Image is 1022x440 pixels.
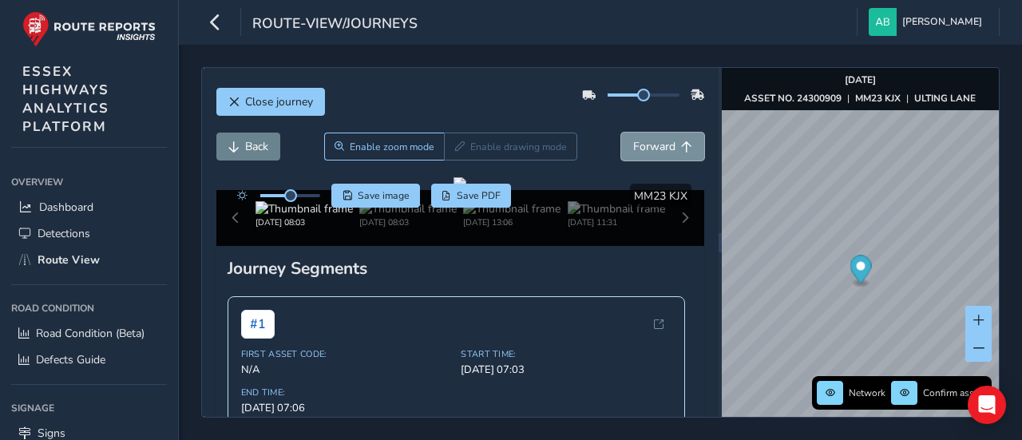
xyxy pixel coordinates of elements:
img: Thumbnail frame [359,201,457,216]
button: Zoom [324,133,445,161]
div: [DATE] 08:03 [255,216,353,228]
span: Dashboard [39,200,93,215]
span: # 1 [241,310,275,339]
div: | | [744,92,976,105]
span: [DATE] 07:03 [461,363,671,377]
a: Road Condition (Beta) [11,320,167,347]
div: Overview [11,170,167,194]
button: Back [216,133,280,161]
span: Enable zoom mode [350,141,434,153]
strong: ULTING LANE [914,92,976,105]
span: Network [849,386,885,399]
span: End Time: [241,386,452,398]
span: First Asset Code: [241,348,452,360]
span: Close journey [245,94,313,109]
button: Close journey [216,88,325,116]
button: Forward [621,133,704,161]
span: Road Condition (Beta) [36,326,145,341]
span: N/A [241,363,452,377]
div: Road Condition [11,296,167,320]
div: Signage [11,396,167,420]
button: [PERSON_NAME] [869,8,988,36]
span: Route View [38,252,100,268]
img: diamond-layout [869,8,897,36]
strong: [DATE] [845,73,876,86]
img: Thumbnail frame [463,201,561,216]
div: [DATE] 11:31 [568,216,665,228]
span: route-view/journeys [252,14,418,36]
img: Thumbnail frame [255,201,353,216]
img: rr logo [22,11,156,47]
span: Forward [633,139,675,154]
span: Back [245,139,268,154]
div: Journey Segments [228,257,694,279]
span: Start Time: [461,348,671,360]
div: Open Intercom Messenger [968,386,1006,424]
span: Confirm assets [923,386,987,399]
a: Detections [11,220,167,247]
span: [DATE] 07:06 [241,401,452,415]
div: Map marker [850,256,871,288]
span: [PERSON_NAME] [902,8,982,36]
span: Detections [38,226,90,241]
span: ESSEX HIGHWAYS ANALYTICS PLATFORM [22,62,109,136]
span: Save image [358,189,410,202]
a: Route View [11,247,167,273]
strong: MM23 KJX [855,92,901,105]
span: MM23 KJX [634,188,687,204]
div: [DATE] 13:06 [463,216,561,228]
span: Save PDF [457,189,501,202]
button: PDF [431,184,512,208]
div: [DATE] 08:03 [359,216,457,228]
button: Save [331,184,420,208]
strong: ASSET NO. 24300909 [744,92,842,105]
span: Defects Guide [36,352,105,367]
img: Thumbnail frame [568,201,665,216]
a: Dashboard [11,194,167,220]
a: Defects Guide [11,347,167,373]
